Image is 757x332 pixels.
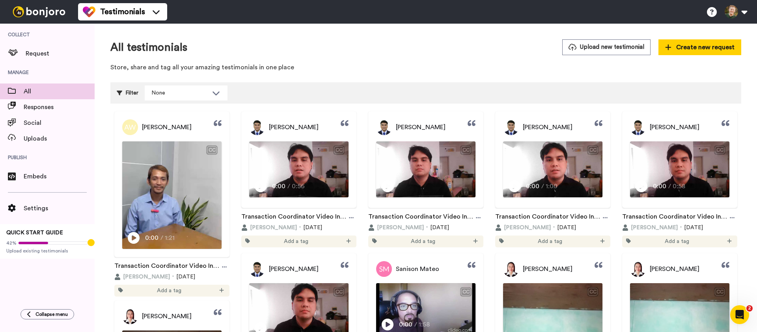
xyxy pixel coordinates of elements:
img: Video Thumbnail [376,141,475,197]
span: Add a tag [284,237,308,245]
a: Transaction Coordinator Video Interview [114,261,219,273]
span: / [668,182,671,191]
div: CC [588,288,598,296]
span: [PERSON_NAME] [377,224,424,232]
span: 0:00 [145,233,159,243]
div: [DATE] [241,224,356,232]
span: Embeds [24,172,95,181]
span: [PERSON_NAME] [650,264,699,274]
a: Transaction Coordinator Video Interview [241,212,346,224]
span: [PERSON_NAME] [142,122,192,132]
img: Profile Picture [376,261,392,277]
div: CC [715,288,725,296]
span: All [24,87,95,96]
span: / [287,182,290,191]
img: Profile Picture [122,119,138,135]
span: [PERSON_NAME] [631,224,678,232]
div: [DATE] [495,224,610,232]
img: Video Thumbnail [249,141,349,197]
button: [PERSON_NAME] [114,273,170,281]
span: 42% [6,240,17,246]
span: Testimonials [100,6,145,17]
img: bj-logo-header-white.svg [9,6,69,17]
span: 0:56 [292,182,306,191]
span: [PERSON_NAME] [504,224,551,232]
img: Profile Picture [503,261,519,277]
img: Video Thumbnail [122,141,222,249]
span: QUICK START GUIDE [6,230,63,236]
img: Profile Picture [630,119,646,135]
div: [DATE] [114,273,229,281]
div: CC [207,146,217,154]
button: [PERSON_NAME] [495,224,551,232]
button: [PERSON_NAME] [368,224,424,232]
div: CC [334,288,344,296]
h1: All testimonials [110,41,187,54]
img: Profile Picture [503,119,519,135]
div: Filter [117,85,138,100]
div: CC [334,146,344,154]
span: Request [26,49,95,58]
img: tm-color.svg [83,6,95,18]
span: 1:58 [419,320,433,329]
span: [PERSON_NAME] [650,122,699,132]
button: Upload new testimonial [562,39,651,55]
span: 2 [746,305,753,312]
div: [DATE] [622,224,737,232]
div: CC [461,146,471,154]
p: Store, share and tag all your amazing testimonials in one place [110,63,741,72]
a: Transaction Coordinator Video Interview [368,212,473,224]
span: [PERSON_NAME] [250,224,297,232]
img: Video Thumbnail [630,141,729,197]
button: [PERSON_NAME] [622,224,678,232]
span: 0:58 [673,182,686,191]
img: Profile Picture [249,261,265,277]
span: 0:00 [272,182,286,191]
a: Transaction Coordinator Video Interview [622,212,727,224]
span: Add a tag [538,237,562,245]
span: Add a tag [157,287,181,295]
button: Collapse menu [21,309,74,319]
img: Profile Picture [122,308,138,324]
span: Collapse menu [35,311,68,317]
div: None [151,89,208,97]
span: Upload existing testimonials [6,248,88,254]
a: Transaction Coordinator Video Interview [495,212,600,224]
span: [PERSON_NAME] [142,312,192,321]
span: Add a tag [665,237,689,245]
span: / [541,182,544,191]
span: / [160,233,163,243]
button: Create new request [658,39,741,55]
span: [PERSON_NAME] [523,122,572,132]
div: CC [715,146,725,154]
span: Add a tag [411,237,435,245]
img: Profile Picture [249,119,265,135]
img: Video Thumbnail [503,141,602,197]
span: [PERSON_NAME] [269,264,319,274]
span: 0:00 [653,182,667,191]
span: Responses [24,102,95,112]
div: CC [461,288,471,296]
span: / [414,320,417,329]
span: 1:00 [546,182,559,191]
div: CC [588,146,598,154]
div: [DATE] [368,224,483,232]
span: [PERSON_NAME] [523,264,572,274]
img: Profile Picture [376,119,392,135]
span: Uploads [24,134,95,143]
iframe: Intercom live chat [730,305,749,324]
span: [PERSON_NAME] [396,122,446,132]
span: Settings [24,204,95,213]
span: Social [24,118,95,128]
button: [PERSON_NAME] [241,224,297,232]
span: 0:00 [399,320,413,329]
img: Profile Picture [630,261,646,277]
span: Create new request [665,43,735,52]
span: 1:21 [165,233,179,243]
span: Sanison Mateo [396,264,439,274]
div: Tooltip anchor [88,239,95,246]
span: [PERSON_NAME] [269,122,319,132]
span: [PERSON_NAME] [123,273,170,281]
span: 0:00 [526,182,540,191]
